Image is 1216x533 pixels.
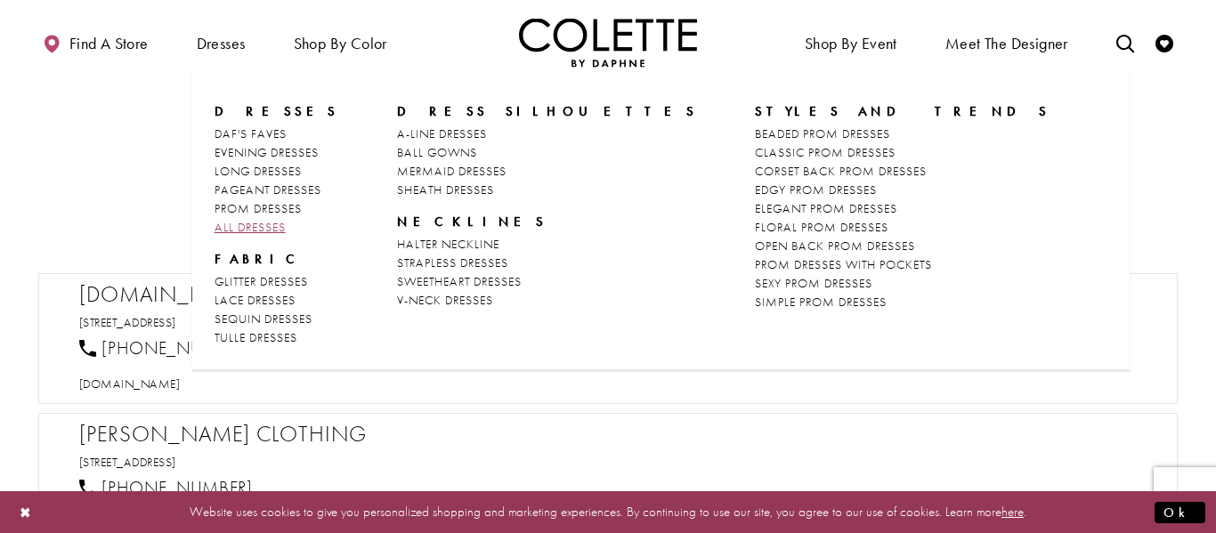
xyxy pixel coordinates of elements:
[755,218,1050,237] a: FLORAL PROM DRESSES
[755,181,1050,199] a: EDGY PROM DRESSES
[755,162,1050,181] a: CORSET BACK PROM DRESSES
[79,376,180,392] a: Opens in new tab
[1112,18,1139,67] a: Toggle search
[215,125,287,141] span: DAF'S FAVES
[215,125,339,143] a: DAF'S FAVES
[1001,503,1024,521] a: here
[755,125,1050,143] a: BEADED PROM DRESSES
[69,35,149,52] span: Find a store
[215,182,321,198] span: PAGEANT DRESSES
[397,162,697,181] a: MERMAID DRESSES
[397,213,697,230] span: NECKLINES
[397,254,508,271] span: STRAPLESS DRESSES
[755,199,1050,218] a: ELEGANT PROM DRESSES
[197,35,246,52] span: Dresses
[215,250,339,268] span: FABRIC
[215,329,297,345] span: TULLE DRESSES
[215,219,286,235] span: ALL DRESSES
[397,102,697,120] span: DRESS SILHOUETTES
[397,182,494,198] span: SHEATH DRESSES
[215,311,312,327] span: SEQUIN DRESSES
[215,199,339,218] a: PROM DRESSES
[519,18,697,67] img: Colette by Daphne
[519,18,697,67] a: Visit Home Page
[397,213,547,230] span: NECKLINES
[294,35,387,52] span: Shop by color
[79,421,1155,448] h2: [PERSON_NAME] Clothing
[215,328,339,347] a: TULLE DRESSES
[755,144,896,160] span: CLASSIC PROM DRESSES
[755,219,888,235] span: FLORAL PROM DRESSES
[755,256,932,272] span: PROM DRESSES WITH POCKETS
[397,254,697,272] a: STRAPLESS DRESSES
[215,291,339,310] a: LACE DRESSES
[128,500,1088,524] p: Website uses cookies to give you personalized shopping and marketing experiences. By continuing t...
[79,376,180,392] span: [DOMAIN_NAME]
[215,250,304,268] span: FABRIC
[215,163,302,179] span: LONG DRESSES
[215,310,339,328] a: SEQUIN DRESSES
[755,274,1050,293] a: SEXY PROM DRESSES
[941,18,1073,67] a: Meet the designer
[11,497,41,528] button: Close Dialog
[755,163,927,179] span: CORSET BACK PROM DRESSES
[79,336,253,359] a: [PHONE_NUMBER]
[397,163,507,179] span: MERMAID DRESSES
[215,273,308,289] span: GLITTER DRESSES
[755,182,877,198] span: EDGY PROM DRESSES
[755,200,897,216] span: ELEGANT PROM DRESSES
[215,143,339,162] a: EVENING DRESSES
[755,294,887,310] span: SIMPLE PROM DRESSES
[79,454,176,470] a: Opens in new tab
[215,144,319,160] span: EVENING DRESSES
[38,18,152,67] a: Find a store
[755,275,872,291] span: SEXY PROM DRESSES
[79,476,253,499] a: [PHONE_NUMBER]
[397,273,522,289] span: SWEETHEART DRESSES
[1151,18,1178,67] a: Check Wishlist
[945,35,1068,52] span: Meet the designer
[397,125,487,141] span: A-LINE DRESSES
[397,235,697,254] a: HALTER NECKLINE
[397,291,697,310] a: V-NECK DRESSES
[397,143,697,162] a: BALL GOWNS
[397,292,493,308] span: V-NECK DRESSES
[755,143,1050,162] a: CLASSIC PROM DRESSES
[755,238,915,254] span: OPEN BACK PROM DRESSES
[755,237,1050,255] a: OPEN BACK PROM DRESSES
[79,281,1155,308] h2: [DOMAIN_NAME]
[215,200,302,216] span: PROM DRESSES
[215,102,339,120] span: Dresses
[215,292,296,308] span: LACE DRESSES
[755,293,1050,311] a: SIMPLE PROM DRESSES
[800,18,902,67] span: Shop By Event
[38,196,1178,220] h3: Results near [GEOGRAPHIC_DATA], [GEOGRAPHIC_DATA], [GEOGRAPHIC_DATA]
[805,35,897,52] span: Shop By Event
[755,102,1050,120] span: STYLES AND TRENDS
[397,272,697,291] a: SWEETHEART DRESSES
[1155,501,1205,523] button: Submit Dialog
[192,18,250,67] span: Dresses
[397,236,499,252] span: HALTER NECKLINE
[101,336,252,359] span: [PHONE_NUMBER]
[755,255,1050,274] a: PROM DRESSES WITH POCKETS
[397,144,477,160] span: BALL GOWNS
[397,125,697,143] a: A-LINE DRESSES
[397,181,697,199] a: SHEATH DRESSES
[215,162,339,181] a: LONG DRESSES
[101,476,252,499] span: [PHONE_NUMBER]
[215,181,339,199] a: PAGEANT DRESSES
[289,18,392,67] span: Shop by color
[755,125,890,141] span: BEADED PROM DRESSES
[79,314,176,330] a: Opens in new tab
[215,218,339,237] a: ALL DRESSES
[215,272,339,291] a: GLITTER DRESSES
